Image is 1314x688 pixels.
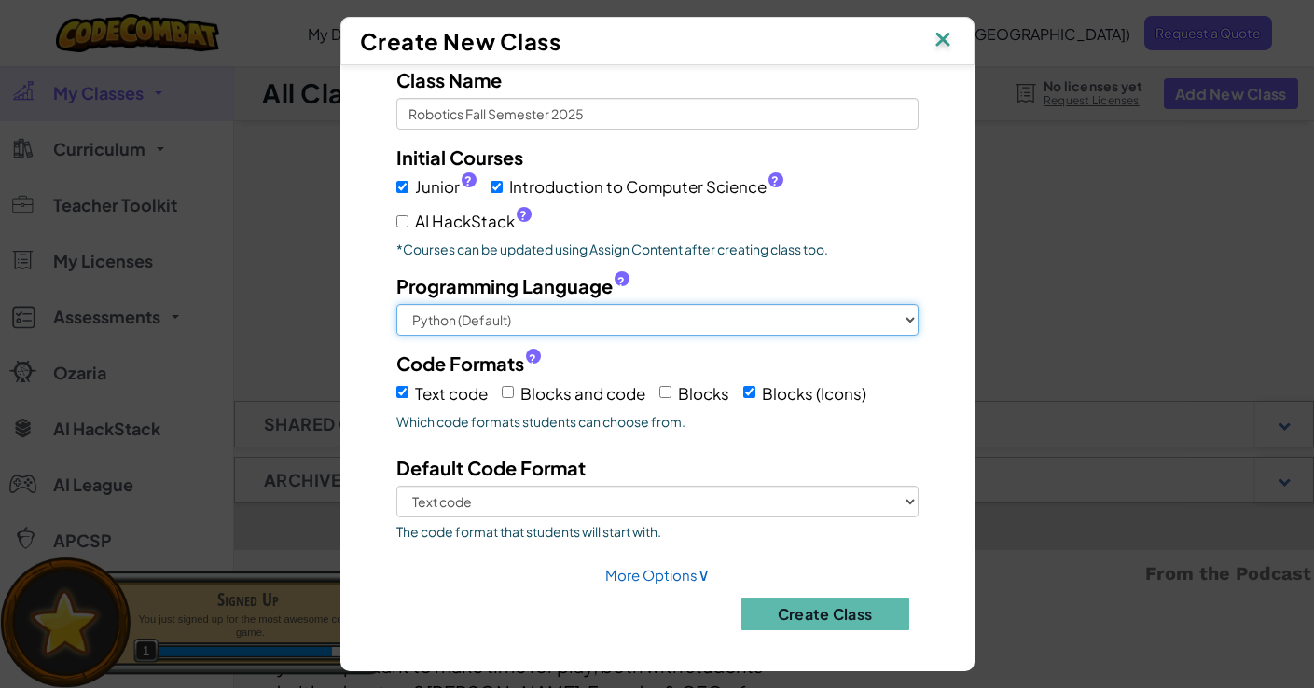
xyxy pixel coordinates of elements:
[762,383,866,404] span: Blocks (Icons)
[396,350,524,377] span: Code Formats
[396,181,408,193] input: Junior?
[771,173,779,188] span: ?
[396,215,408,227] input: AI HackStack?
[741,598,909,630] button: Create Class
[464,173,472,188] span: ?
[519,208,527,223] span: ?
[396,240,919,258] p: *Courses can be updated using Assign Content after creating class too.
[360,27,561,55] span: Create New Class
[509,173,783,200] span: Introduction to Computer Science
[698,563,710,585] span: ∨
[931,27,955,55] img: IconClose.svg
[396,144,523,171] label: Initial Courses
[678,383,729,404] span: Blocks
[520,383,645,404] span: Blocks and code
[396,68,502,91] span: Class Name
[396,456,586,479] span: Default Code Format
[396,272,613,299] span: Programming Language
[396,522,919,541] span: The code format that students will start with.
[529,351,536,366] span: ?
[415,173,477,200] span: Junior
[415,383,488,404] span: Text code
[415,208,532,235] span: AI HackStack
[502,386,514,398] input: Blocks and code
[396,386,408,398] input: Text code
[605,566,710,584] a: More Options
[491,181,503,193] input: Introduction to Computer Science?
[659,386,671,398] input: Blocks
[396,412,919,431] span: Which code formats students can choose from.
[617,274,625,289] span: ?
[743,386,755,398] input: Blocks (Icons)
